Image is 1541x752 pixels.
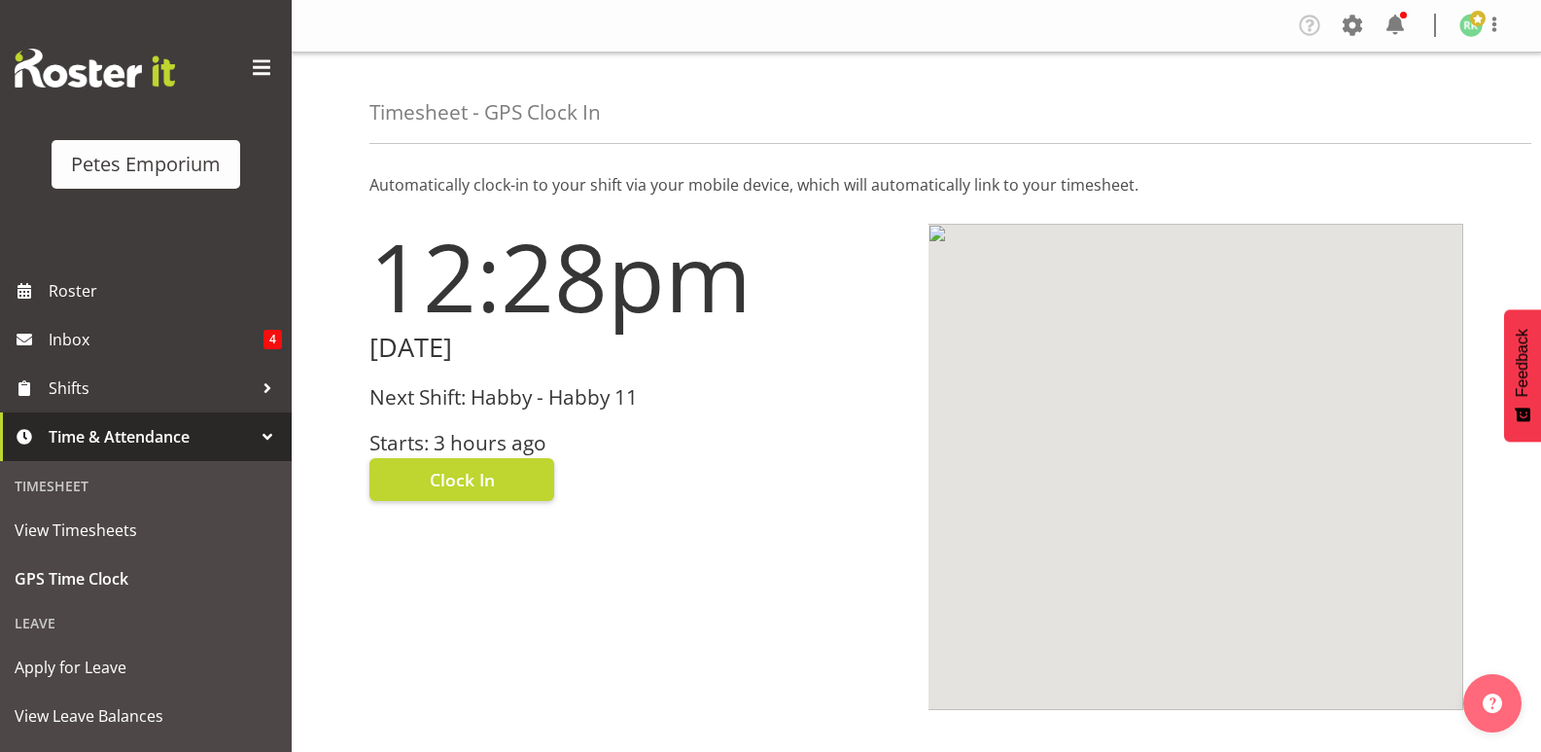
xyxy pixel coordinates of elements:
[15,516,277,545] span: View Timesheets
[1459,14,1483,37] img: ruth-robertson-taylor722.jpg
[1483,694,1502,713] img: help-xxl-2.png
[5,692,287,740] a: View Leave Balances
[5,555,287,603] a: GPS Time Clock
[369,101,601,124] h4: Timesheet - GPS Clock In
[369,432,905,454] h3: Starts: 3 hours ago
[71,150,221,179] div: Petes Emporium
[263,330,282,349] span: 4
[49,374,253,403] span: Shifts
[49,325,263,354] span: Inbox
[5,506,287,555] a: View Timesheets
[369,333,905,363] h2: [DATE]
[369,458,554,501] button: Clock In
[1504,309,1541,442] button: Feedback - Show survey
[430,467,495,492] span: Clock In
[49,422,253,451] span: Time & Attendance
[369,224,905,329] h1: 12:28pm
[15,653,277,682] span: Apply for Leave
[5,466,287,506] div: Timesheet
[15,564,277,593] span: GPS Time Clock
[15,49,175,88] img: Rosterit website logo
[15,701,277,731] span: View Leave Balances
[49,276,282,305] span: Roster
[1514,329,1531,397] span: Feedback
[5,603,287,643] div: Leave
[5,643,287,692] a: Apply for Leave
[369,386,905,409] h3: Next Shift: Habby - Habby 11
[369,173,1463,197] p: Automatically clock-in to your shift via your mobile device, which will automatically link to you...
